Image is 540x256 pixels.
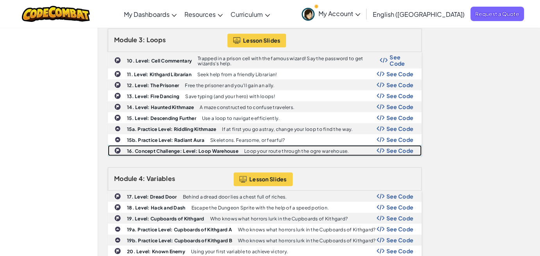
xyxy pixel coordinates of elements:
b: 14. Level: Haunted Kithmaze [127,104,194,110]
img: Show Code Logo [377,93,384,98]
p: If at first you go astray, change your loop to find the way. [222,127,352,132]
img: Show Code Logo [380,57,388,63]
img: Show Code Logo [377,115,384,120]
p: Behind a dread door lies a chest full of riches. [183,194,287,199]
p: Using your first variable to achieve victory. [191,249,288,254]
img: IconChallengeLevel.svg [114,193,121,200]
p: Escape the Dungeon Sprite with the help of a speed potion. [191,205,329,210]
span: Loops [147,36,166,44]
span: 3: [139,36,145,44]
span: See Code [386,147,414,154]
a: Request a Quote [470,7,524,21]
p: Seek help from a friendly Librarian! [197,72,277,77]
span: See Code [386,193,414,199]
img: IconChallengeLevel.svg [114,103,121,110]
img: Show Code Logo [377,204,384,210]
span: See Code [386,115,414,121]
span: See Code [386,204,414,210]
p: Trapped in a prison cell with the famous wizard! Say the password to get wizards's help. [198,56,380,66]
img: CodeCombat logo [22,6,90,22]
a: My Account [298,2,364,26]
b: 20. Level: Known Enemy [127,249,185,254]
span: See Code [386,71,414,77]
b: 13. Level: Fire Dancing [127,93,179,99]
a: 17. Level: Dread Door Behind a dread door lies a chest full of riches. Show Code Logo See Code [108,191,422,202]
span: See Code [386,104,414,110]
span: See Code [386,136,414,143]
img: Show Code Logo [377,248,384,254]
span: Module [114,174,138,183]
img: IconChallengeLevel.svg [114,247,121,254]
b: 12. Level: The Prisoner [127,82,179,88]
span: Curriculum [231,10,263,18]
b: 15b. Practice Level: Radiant Aura [127,137,204,143]
img: Show Code Logo [377,137,384,142]
p: A maze constructed to confuse travelers. [200,105,294,110]
span: Module [114,36,138,44]
span: 4: [139,174,145,183]
button: Lesson Slides [227,34,286,47]
a: Resources [181,4,227,25]
b: 19b. Practice Level: Cupboards of Kithgard B [127,238,232,243]
p: Who knows what horrors lurk in the Cupboards of Kithgard? [210,216,348,221]
b: 19. Level: Cupboards of Kithgard [127,216,204,222]
span: See Code [386,226,414,232]
b: 15. Level: Descending Further [127,115,196,121]
img: Show Code Logo [377,82,384,88]
p: Who knows what horrors lurk in the Cupboards of Kithgard? [238,238,375,243]
a: 13. Level: Fire Dancing Save typing (and your hero) with loops! Show Code Logo See Code [108,90,422,101]
img: IconChallengeLevel.svg [114,215,121,222]
span: See Code [386,248,414,254]
span: Resources [184,10,216,18]
img: IconPracticeLevel.svg [114,136,121,143]
img: Show Code Logo [377,71,384,77]
a: 19b. Practice Level: Cupboards of Kithgard B Who knows what horrors lurk in the Cupboards of Kith... [108,235,422,245]
p: Loop your route through the ogre warehouse. [244,149,349,154]
img: IconChallengeLevel.svg [114,70,121,77]
span: See Code [390,54,413,66]
span: See Code [386,215,414,221]
p: Use a loop to navigate efficiently. [202,116,279,121]
a: English ([GEOGRAPHIC_DATA]) [369,4,468,25]
a: 15a. Practice Level: Riddling Kithmaze If at first you go astray, change your loop to find the wa... [108,123,422,134]
a: 12. Level: The Prisoner Free the prisoner and you'll gain an ally. Show Code Logo See Code [108,79,422,90]
img: IconChallengeLevel.svg [114,204,121,211]
span: See Code [386,82,414,88]
p: Free the prisoner and you'll gain an ally. [185,83,274,88]
a: 15b. Practice Level: Radiant Aura Skeletons. Fearsome, or fearful? Show Code Logo See Code [108,134,422,145]
b: 17. Level: Dread Door [127,194,177,200]
a: 19. Level: Cupboards of Kithgard Who knows what horrors lurk in the Cupboards of Kithgard? Show C... [108,213,422,224]
img: Show Code Logo [377,104,384,109]
img: Show Code Logo [377,226,384,232]
img: IconChallengeLevel.svg [114,57,121,64]
a: 14. Level: Haunted Kithmaze A maze constructed to confuse travelers. Show Code Logo See Code [108,101,422,112]
b: 16. Concept Challenge: Level: Loop Warehouse [127,148,238,154]
span: Variables [147,174,175,183]
a: 18. Level: Hack and Dash Escape the Dungeon Sprite with the help of a speed potion. Show Code Log... [108,202,422,213]
img: Show Code Logo [377,237,384,243]
span: Lesson Slides [243,37,281,43]
a: 15. Level: Descending Further Use a loop to navigate efficiently. Show Code Logo See Code [108,112,422,123]
a: Curriculum [227,4,274,25]
span: English ([GEOGRAPHIC_DATA]) [373,10,465,18]
span: Lesson Slides [249,176,287,182]
span: My Account [318,9,360,18]
p: Save typing (and your hero) with loops! [185,94,275,99]
p: Who knows what horrors lurk in the Cupboards of Kithgard? [238,227,375,232]
img: avatar [302,8,315,21]
img: IconChallengeLevel.svg [114,81,121,88]
a: 10. Level: Cell Commentary Trapped in a prison cell with the famous wizard! Say the password to g... [108,52,422,68]
b: 11. Level: Kithgard Librarian [127,72,191,77]
span: See Code [386,93,414,99]
img: Show Code Logo [377,148,384,153]
b: 10. Level: Cell Commentary [127,58,192,64]
span: See Code [386,237,414,243]
img: Show Code Logo [377,193,384,199]
p: Skeletons. Fearsome, or fearful? [210,138,285,143]
img: IconPracticeLevel.svg [114,226,121,232]
b: 15a. Practice Level: Riddling Kithmaze [127,126,216,132]
img: Show Code Logo [377,215,384,221]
